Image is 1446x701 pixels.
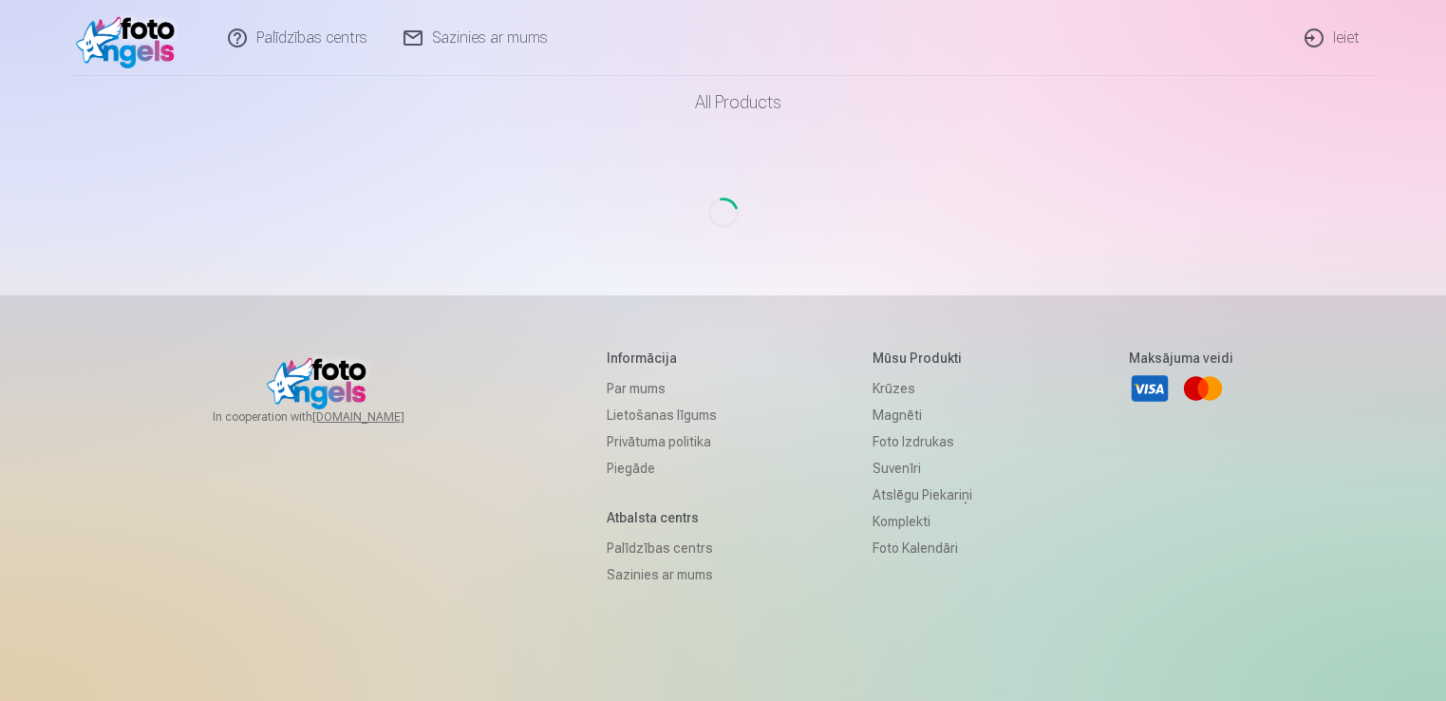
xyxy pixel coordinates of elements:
a: Suvenīri [873,455,972,482]
img: /v1 [76,8,185,68]
h5: Atbalsta centrs [607,508,717,527]
a: Palīdzības centrs [607,535,717,561]
a: All products [642,76,804,129]
h5: Informācija [607,349,717,368]
h5: Mūsu produkti [873,349,972,368]
a: Foto izdrukas [873,428,972,455]
a: Par mums [607,375,717,402]
a: Piegāde [607,455,717,482]
a: Foto kalendāri [873,535,972,561]
a: Sazinies ar mums [607,561,717,588]
a: [DOMAIN_NAME] [312,409,450,425]
a: Komplekti [873,508,972,535]
a: Atslēgu piekariņi [873,482,972,508]
h5: Maksājuma veidi [1129,349,1233,368]
a: Krūzes [873,375,972,402]
a: Magnēti [873,402,972,428]
a: Visa [1129,368,1171,409]
a: Lietošanas līgums [607,402,717,428]
span: In cooperation with [213,409,450,425]
a: Mastercard [1182,368,1224,409]
a: Privātuma politika [607,428,717,455]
